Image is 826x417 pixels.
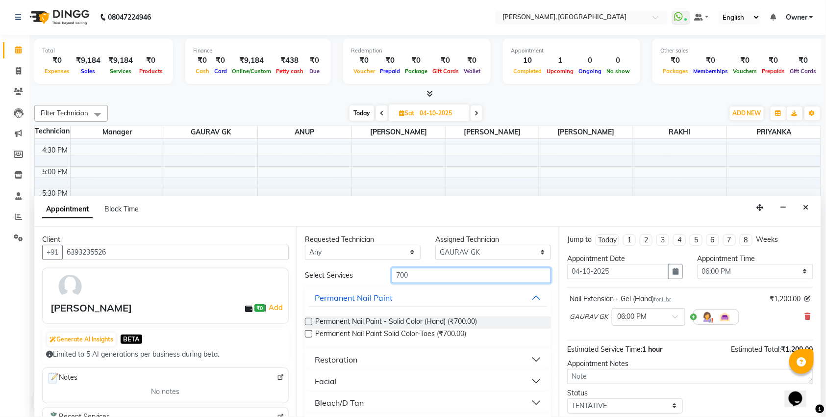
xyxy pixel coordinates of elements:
[42,47,165,55] div: Total
[576,55,604,66] div: 0
[377,68,402,75] span: Prepaid
[701,311,713,323] img: Hairdresser.png
[623,235,636,246] li: 1
[511,47,632,55] div: Appointment
[598,235,617,245] div: Today
[42,55,72,66] div: ₹0
[570,312,608,322] span: GAURAV GK
[104,55,137,66] div: ₹9,184
[309,372,547,390] button: Facial
[41,109,88,117] span: Filter Technician
[42,68,72,75] span: Expenses
[781,345,813,354] span: ₹1,200.00
[351,68,377,75] span: Voucher
[229,68,274,75] span: Online/Custom
[47,372,77,385] span: Notes
[212,68,229,75] span: Card
[315,375,337,387] div: Facial
[567,388,683,398] div: Status
[640,235,652,246] li: 2
[377,55,402,66] div: ₹0
[307,68,322,75] span: Due
[654,296,671,303] small: for
[104,205,139,213] span: Block Time
[309,289,547,307] button: Permanent Nail Paint
[461,55,483,66] div: ₹0
[193,55,212,66] div: ₹0
[770,294,801,304] span: ₹1,200.00
[193,68,212,75] span: Cash
[719,311,731,323] img: Interior.png
[151,387,179,397] span: No notes
[306,55,323,66] div: ₹0
[41,188,70,199] div: 5:30 PM
[402,55,430,66] div: ₹0
[691,68,730,75] span: Memberships
[690,235,702,246] li: 5
[691,55,730,66] div: ₹0
[107,68,134,75] span: Services
[25,3,92,31] img: logo
[788,68,819,75] span: Gift Cards
[79,68,98,75] span: Sales
[698,254,813,264] div: Appointment Time
[576,68,604,75] span: Ongoing
[350,105,374,121] span: Today
[315,329,466,341] span: Permanent Nail Paint Solid Color-Toes (₹700.00)
[539,126,632,138] span: [PERSON_NAME]
[567,345,642,354] span: Estimated Service Time:
[35,126,70,136] div: Technician
[309,394,547,412] button: Bleach/D Tan
[446,126,539,138] span: [PERSON_NAME]
[42,201,93,218] span: Appointment
[786,12,807,23] span: Owner
[108,3,151,31] b: 08047224946
[756,235,778,245] div: Weeks
[570,294,671,304] div: Nail Extension - Gel (Hand)
[352,126,445,138] span: [PERSON_NAME]
[274,68,306,75] span: Petty cash
[42,245,63,260] button: +91
[397,109,417,117] span: Sat
[461,68,483,75] span: Wallet
[72,55,104,66] div: ₹9,184
[731,345,781,354] span: Estimated Total:
[315,292,393,304] div: Permanent Nail Paint
[298,270,384,281] div: Select Services
[740,235,752,246] li: 8
[41,167,70,177] div: 5:00 PM
[305,235,421,245] div: Requested Technician
[511,55,544,66] div: 10
[660,47,819,55] div: Other sales
[732,109,761,117] span: ADD NEW
[567,235,592,245] div: Jump to
[805,296,811,302] i: Edit price
[760,68,788,75] span: Prepaids
[164,126,257,138] span: GAURAV GK
[633,126,726,138] span: RAKHI
[544,68,576,75] span: Upcoming
[430,55,461,66] div: ₹0
[274,55,306,66] div: ₹438
[229,55,274,66] div: ₹9,184
[254,304,265,312] span: ₹0
[544,55,576,66] div: 1
[50,301,132,315] div: [PERSON_NAME]
[660,68,691,75] span: Packages
[661,296,671,303] span: 1 hr
[62,245,289,260] input: Search by Name/Mobile/Email/Code
[42,235,289,245] div: Client
[351,55,377,66] div: ₹0
[258,126,351,138] span: ANUP
[567,359,813,369] div: Appointment Notes
[673,235,686,246] li: 4
[137,68,165,75] span: Products
[660,55,691,66] div: ₹0
[788,55,819,66] div: ₹0
[315,397,364,409] div: Bleach/D Tan
[760,55,788,66] div: ₹0
[730,68,760,75] span: Vouchers
[56,272,84,301] img: avatar
[656,235,669,246] li: 3
[402,68,430,75] span: Package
